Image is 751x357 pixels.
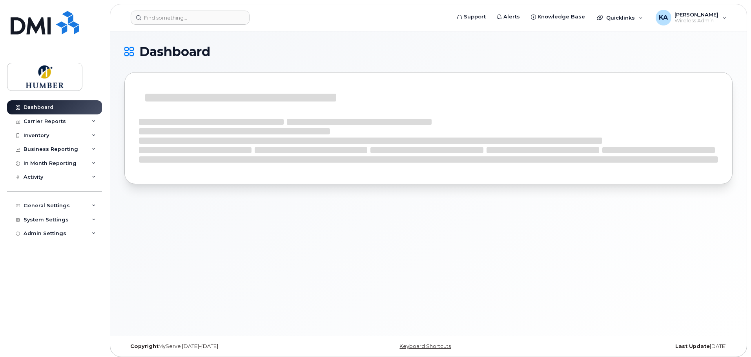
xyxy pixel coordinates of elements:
span: Dashboard [139,46,210,58]
strong: Copyright [130,343,159,349]
div: [DATE] [530,343,733,350]
div: MyServe [DATE]–[DATE] [124,343,327,350]
a: Keyboard Shortcuts [399,343,451,349]
strong: Last Update [675,343,710,349]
